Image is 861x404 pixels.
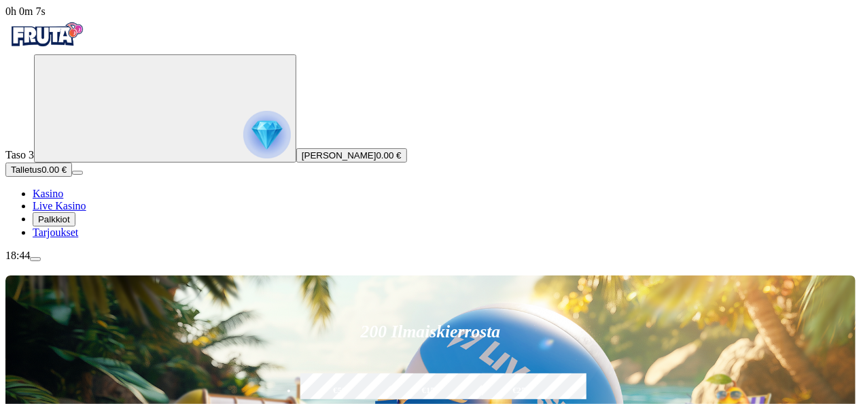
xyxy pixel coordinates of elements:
[33,226,78,238] a: Tarjoukset
[5,42,87,54] a: Fruta
[5,18,87,52] img: Fruta
[5,188,856,239] nav: Main menu
[5,250,30,261] span: 18:44
[33,188,63,199] a: Kasino
[33,200,86,212] a: Live Kasino
[5,5,46,17] span: user session time
[41,165,67,175] span: 0.00 €
[5,163,72,177] button: Talletusplus icon0.00 €
[5,149,34,161] span: Taso 3
[30,257,41,261] button: menu
[376,150,402,161] span: 0.00 €
[38,214,70,224] span: Palkkiot
[34,54,296,163] button: reward progress
[72,171,83,175] button: menu
[11,165,41,175] span: Talletus
[243,111,291,158] img: reward progress
[296,148,407,163] button: [PERSON_NAME]0.00 €
[302,150,376,161] span: [PERSON_NAME]
[33,212,75,226] button: Palkkiot
[5,18,856,239] nav: Primary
